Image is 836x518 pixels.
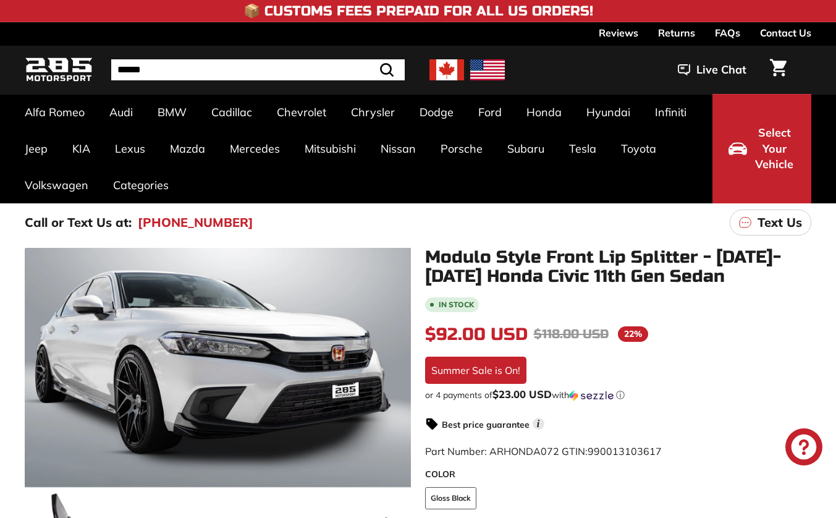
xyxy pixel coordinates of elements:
b: In stock [439,301,474,308]
a: Cart [762,49,794,91]
a: Reviews [599,22,638,43]
inbox-online-store-chat: Shopify online store chat [782,428,826,469]
img: Sezzle [569,390,614,401]
strong: Best price guarantee [442,419,530,430]
a: Audi [97,94,145,130]
span: 990013103617 [588,445,662,457]
span: Part Number: ARHONDA072 GTIN: [425,445,662,457]
span: Select Your Vehicle [753,125,795,172]
span: $92.00 USD [425,324,528,345]
a: Mazda [158,130,217,167]
h4: 📦 Customs Fees Prepaid for All US Orders! [243,4,593,19]
a: Subaru [495,130,557,167]
span: $118.00 USD [534,326,609,342]
img: Logo_285_Motorsport_areodynamics_components [25,56,93,85]
a: Returns [658,22,695,43]
h1: Modulo Style Front Lip Splitter - [DATE]-[DATE] Honda Civic 11th Gen Sedan [425,248,812,286]
label: COLOR [425,468,812,481]
p: Text Us [758,213,802,232]
div: or 4 payments of with [425,389,812,401]
a: Ford [466,94,514,130]
p: Call or Text Us at: [25,213,132,232]
a: Lexus [103,130,158,167]
a: KIA [60,130,103,167]
button: Select Your Vehicle [712,94,811,203]
span: $23.00 USD [492,388,552,401]
a: Dodge [407,94,466,130]
button: Live Chat [662,54,762,85]
div: Summer Sale is On! [425,357,526,384]
a: Chevrolet [264,94,339,130]
a: Nissan [368,130,428,167]
a: Porsche [428,130,495,167]
a: Hyundai [574,94,643,130]
a: FAQs [715,22,740,43]
a: Contact Us [760,22,811,43]
a: [PHONE_NUMBER] [138,213,253,232]
a: Jeep [12,130,60,167]
div: or 4 payments of$23.00 USDwithSezzle Click to learn more about Sezzle [425,389,812,401]
a: Infiniti [643,94,699,130]
a: Honda [514,94,574,130]
span: 22% [618,326,648,342]
a: Tesla [557,130,609,167]
a: Mitsubishi [292,130,368,167]
a: Volkswagen [12,167,101,203]
a: Text Us [730,210,811,236]
a: Cadillac [199,94,264,130]
span: i [533,418,544,430]
a: Alfa Romeo [12,94,97,130]
span: Live Chat [696,62,746,78]
a: Categories [101,167,181,203]
a: Mercedes [217,130,292,167]
a: Toyota [609,130,669,167]
a: Chrysler [339,94,407,130]
a: BMW [145,94,199,130]
input: Search [111,59,405,80]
